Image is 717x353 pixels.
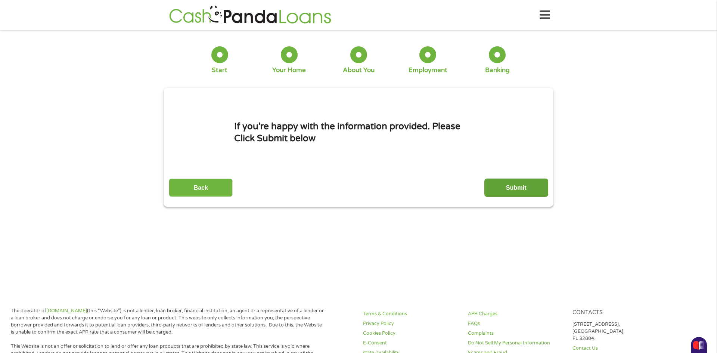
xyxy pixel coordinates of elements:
p: [STREET_ADDRESS], [GEOGRAPHIC_DATA], FL 32804. [572,321,668,342]
a: E-Consent [363,340,459,347]
div: About You [343,66,375,74]
a: FAQs [468,320,564,327]
p: The operator of (this “Website”) is not a lender, loan broker, financial institution, an agent or... [11,307,325,336]
a: APR Charges [468,310,564,318]
a: Cookies Policy [363,330,459,337]
a: Terms & Conditions [363,310,459,318]
a: Do Not Sell My Personal Information [468,340,564,347]
h1: If you're happy with the information provided. Please Click Submit below [234,121,483,144]
a: [DOMAIN_NAME] [46,308,87,314]
div: Banking [485,66,510,74]
a: Privacy Policy [363,320,459,327]
a: Contact Us [572,345,668,352]
h4: Contacts [572,309,668,316]
div: Employment [409,66,447,74]
a: Complaints [468,330,564,337]
div: Start [212,66,227,74]
input: Back [169,179,233,197]
img: GetLoanNow Logo [167,4,333,26]
input: Submit [484,179,548,197]
div: Your Home [272,66,306,74]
